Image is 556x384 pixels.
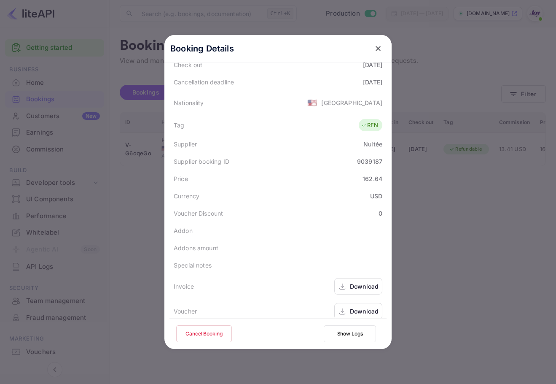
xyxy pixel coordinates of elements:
[170,42,234,55] p: Booking Details
[174,243,218,252] div: Addons amount
[363,60,382,69] div: [DATE]
[371,41,386,56] button: close
[307,95,317,110] span: United States
[174,261,212,270] div: Special notes
[350,307,379,316] div: Download
[174,209,223,218] div: Voucher Discount
[174,226,193,235] div: Addon
[370,192,382,200] div: USD
[174,174,188,183] div: Price
[357,157,382,166] div: 9039187
[174,157,229,166] div: Supplier booking ID
[363,140,382,149] div: Nuitée
[174,140,197,149] div: Supplier
[324,325,376,342] button: Show Logs
[174,60,202,69] div: Check out
[363,78,382,87] div: [DATE]
[361,121,378,130] div: RFN
[176,325,232,342] button: Cancel Booking
[174,282,194,291] div: Invoice
[379,209,382,218] div: 0
[174,98,204,107] div: Nationality
[174,307,197,316] div: Voucher
[350,282,379,291] div: Download
[174,192,199,200] div: Currency
[174,121,184,130] div: Tag
[363,174,382,183] div: 162.64
[321,98,382,107] div: [GEOGRAPHIC_DATA]
[174,78,234,87] div: Cancellation deadline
